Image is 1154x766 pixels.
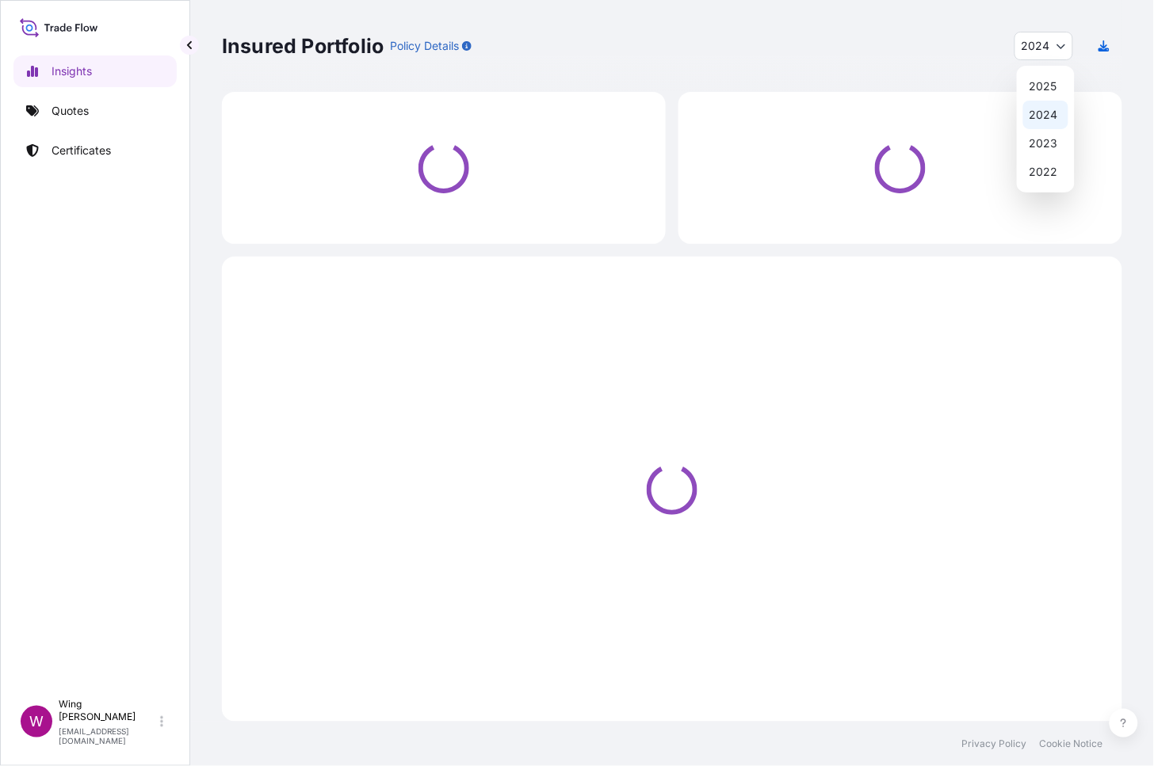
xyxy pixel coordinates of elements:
div: 2022 [1023,158,1068,186]
div: Loading [241,111,647,225]
a: Insights [13,55,177,87]
div: Loading [697,111,1103,225]
a: Quotes [13,95,177,127]
a: Certificates [13,135,177,166]
p: [EMAIL_ADDRESS][DOMAIN_NAME] [59,726,157,745]
div: 2023 [1023,129,1068,158]
p: Policy Details [390,38,459,54]
span: W [29,714,44,730]
p: Wing [PERSON_NAME] [59,698,157,723]
div: 2025 [1023,72,1068,101]
a: Privacy Policy [962,737,1027,750]
button: Year Selector [1015,32,1073,60]
div: Loading [241,276,1103,703]
div: Year Selector [1017,66,1075,192]
span: 2024 [1022,38,1050,54]
p: Insights [52,63,92,79]
a: Cookie Notice [1040,737,1103,750]
p: Quotes [52,103,89,119]
p: Insured Portfolio [222,33,384,59]
p: Certificates [52,143,111,158]
div: 2024 [1023,101,1068,129]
